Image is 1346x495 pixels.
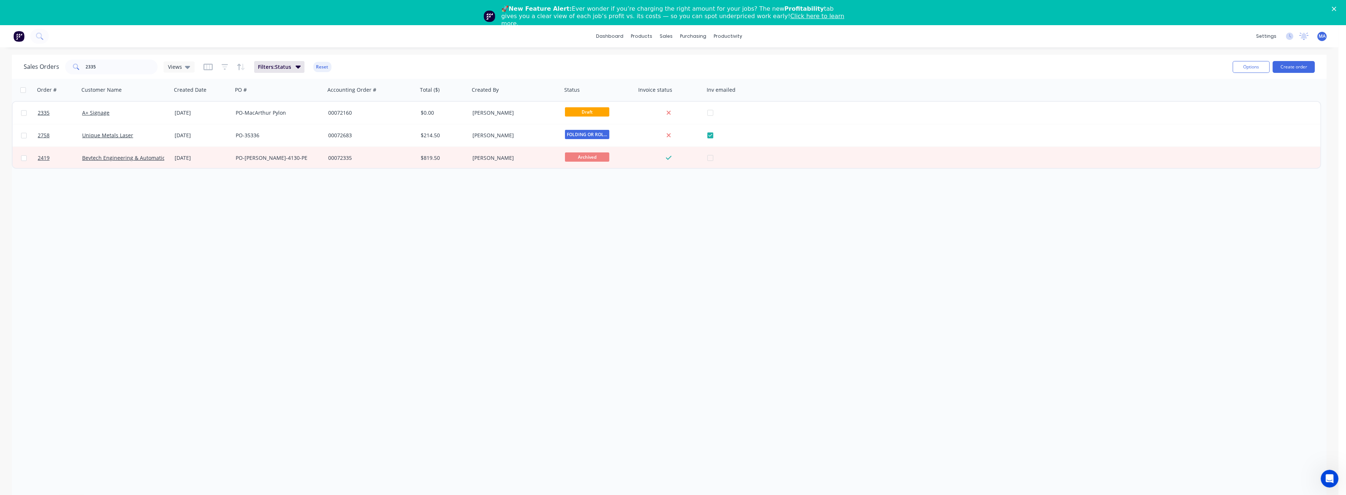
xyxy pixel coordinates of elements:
button: Filters:Status [254,61,304,73]
div: $214.50 [421,132,464,139]
button: Create order [1273,61,1315,73]
div: [PERSON_NAME] [472,132,555,139]
div: products [627,31,656,42]
span: Views [168,63,182,71]
div: 00072683 [328,132,410,139]
img: Profile image for Team [484,10,495,22]
a: 2335 [38,102,82,124]
div: Accounting Order # [327,86,376,94]
span: 2758 [38,132,50,139]
a: A+ Signage [82,109,110,116]
div: Customer Name [81,86,122,94]
span: MA [1319,33,1326,40]
a: 2419 [38,147,82,169]
div: [PERSON_NAME] [472,154,555,162]
div: 00072160 [328,109,410,117]
a: Unique Metals Laser [82,132,133,139]
b: New Feature Alert: [509,5,572,12]
span: 2419 [38,154,50,162]
button: Reset [313,62,332,72]
div: $0.00 [421,109,464,117]
div: [DATE] [175,109,230,117]
div: Status [564,86,580,94]
div: Invoice status [638,86,672,94]
div: Created Date [174,86,206,94]
div: $819.50 [421,154,464,162]
div: Inv emailed [707,86,736,94]
a: Click here to learn more. [501,13,844,27]
div: Created By [472,86,499,94]
input: Search... [86,60,158,74]
div: [PERSON_NAME] [472,109,555,117]
span: 2335 [38,109,50,117]
div: [DATE] [175,154,230,162]
div: sales [656,31,677,42]
div: 🚀 Ever wonder if you’re charging the right amount for your jobs? The new tab gives you a clear vi... [501,5,851,27]
a: Bevtech Engineering & Automation [82,154,169,161]
span: Filters: Status [258,63,291,71]
button: Options [1233,61,1270,73]
span: FOLDING OR ROLL... [565,130,609,139]
div: PO-MacArthur Pylon [236,109,318,117]
div: Total ($) [420,86,440,94]
a: 2758 [38,124,82,147]
div: [DATE] [175,132,230,139]
div: Close [1332,7,1339,11]
div: productivity [710,31,746,42]
div: PO-[PERSON_NAME]-4130-PE [236,154,318,162]
div: 00072335 [328,154,410,162]
div: settings [1252,31,1280,42]
span: Archived [565,152,609,162]
a: dashboard [593,31,627,42]
span: Draft [565,107,609,117]
div: PO-35336 [236,132,318,139]
iframe: Intercom live chat [1321,470,1339,488]
h1: Sales Orders [24,63,59,70]
b: Profitability [784,5,824,12]
img: Factory [13,31,24,42]
div: purchasing [677,31,710,42]
div: Order # [37,86,57,94]
div: PO # [235,86,247,94]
